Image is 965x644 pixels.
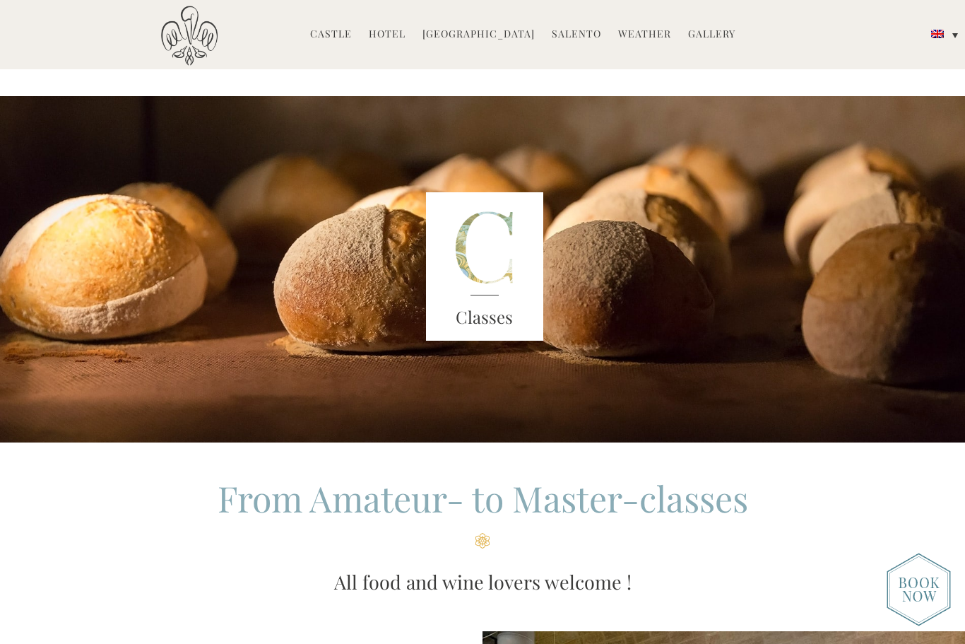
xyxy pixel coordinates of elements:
img: castle-letter.png [426,192,543,341]
a: Weather [618,27,671,43]
a: [GEOGRAPHIC_DATA] [422,27,535,43]
a: Salento [552,27,601,43]
h2: From Amateur- to Master-classes [136,474,829,549]
a: Castle [310,27,352,43]
img: new-booknow.png [887,553,951,626]
img: Castello di Ugento [161,6,218,66]
img: English [931,30,944,38]
a: Hotel [369,27,405,43]
h3: Classes [426,305,543,330]
h3: All food and wine lovers welcome ! [136,568,829,596]
a: Gallery [688,27,735,43]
